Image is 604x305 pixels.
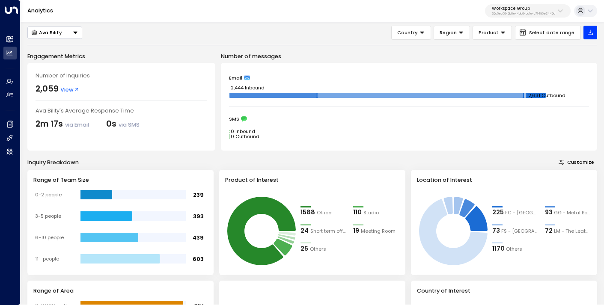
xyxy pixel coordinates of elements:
tspan: 393 [193,212,204,219]
div: 93 [545,208,553,217]
span: GG - Metal Box Factory [554,209,591,216]
span: Region [440,29,457,36]
div: 72 [545,226,553,236]
tspan: 0 Inbound [231,128,255,135]
div: 1588Office [301,208,346,217]
tspan: 439 [193,234,204,241]
div: 72LM - The Leather Market [545,226,591,236]
button: Workspace Group36c5ec06-2b8e-4dd6-aa1e-c77490e3446d [485,4,571,18]
span: Studio [363,209,379,216]
div: Button group with a nested menu [27,27,82,39]
div: 73 [492,226,500,236]
span: Select date range [529,30,574,36]
span: Meeting Room [361,228,396,235]
div: 19Meeting Room [353,226,399,236]
p: 36c5ec06-2b8e-4dd6-aa1e-c77490e3446d [492,12,555,15]
button: Ava Bility [27,27,82,39]
tspan: 2,444 Inbound [231,84,265,91]
p: Engagement Metrics [27,52,215,60]
div: 110 [353,208,362,217]
div: 0s [106,118,140,130]
span: Email [229,75,242,81]
div: 110Studio [353,208,399,217]
button: Country [391,26,431,40]
h3: Product of Interest [225,176,399,184]
div: 24Short term office space [301,226,346,236]
p: Number of messages [221,52,597,60]
p: Workspace Group [492,6,555,11]
div: Ava Bility's Average Response Time [36,107,207,115]
div: 2,059 [36,83,59,95]
div: Number of Inquiries [36,71,207,80]
div: 2m 17s [36,118,89,130]
div: 24 [301,226,309,236]
div: 1170Others [492,244,538,254]
span: LM - The Leather Market [554,228,591,235]
span: FC - Salisbury House [505,209,538,216]
button: Product [473,26,512,40]
h3: Location of Interest [417,176,591,184]
span: Country [397,29,418,36]
tspan: 2,631 Outbound [529,92,566,99]
tspan: 3-5 people [35,213,61,219]
span: View [60,86,79,94]
div: Ava Bility [31,30,62,36]
div: SMS [229,116,589,122]
div: 25Others [301,244,346,254]
span: Product [479,29,499,36]
h3: Range of Team Size [33,176,207,184]
span: Others [506,246,522,253]
span: FS - Fleet Street [501,228,538,235]
tspan: 0 Outbound [231,133,259,140]
div: 1588 [301,208,315,217]
tspan: 6-10 people [35,234,64,241]
div: 25 [301,244,308,254]
div: 1170 [492,244,505,254]
div: 93GG - Metal Box Factory [545,208,591,217]
div: 225 [492,208,504,217]
tspan: 603 [193,255,204,262]
div: Inquiry Breakdown [27,158,79,166]
span: Others [310,246,326,253]
button: Select date range [515,26,581,40]
button: Region [434,26,470,40]
div: 73FS - Fleet Street [492,226,538,236]
div: 225FC - Salisbury House [492,208,538,217]
span: Short term office space [310,228,347,235]
h3: Range of Area [33,287,207,295]
button: Customize [556,157,597,167]
span: Office [317,209,331,216]
tspan: 11+ people [35,255,59,262]
tspan: 0-2 people [35,191,62,198]
tspan: 239 [193,191,204,198]
a: Analytics [27,7,53,14]
h3: Country of Interest [417,287,591,295]
span: via SMS [119,121,140,128]
span: via Email [65,121,89,128]
div: 19 [353,226,359,236]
